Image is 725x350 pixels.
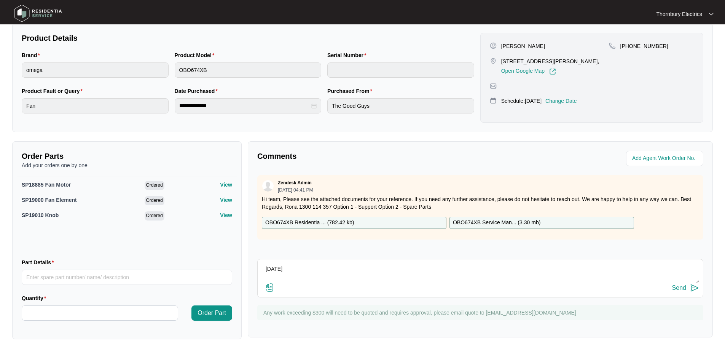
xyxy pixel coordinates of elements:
span: Ordered [145,181,164,190]
p: [PHONE_NUMBER] [620,42,668,50]
input: Product Fault or Query [22,98,169,113]
img: user-pin [490,42,497,49]
button: Order Part [191,305,232,321]
p: View [220,211,232,219]
img: map-pin [490,97,497,104]
a: Open Google Map [501,68,556,75]
p: Order Parts [22,151,232,161]
p: Hi team, Please see the attached documents for your reference. If you need any further assistance... [262,195,699,211]
div: Send [672,284,686,291]
input: Product Model [175,62,322,78]
p: Add your orders one by one [22,161,232,169]
img: map-pin [490,83,497,89]
span: up [172,308,175,311]
input: Serial Number [327,62,474,78]
input: Part Details [22,270,232,285]
span: Decrease Value [169,313,178,320]
label: Quantity [22,294,49,302]
label: Product Model [175,51,218,59]
img: Link-External [549,68,556,75]
img: dropdown arrow [709,12,714,16]
input: Quantity [22,306,178,320]
span: down [172,315,175,318]
p: Any work exceeding $300 will need to be quoted and requires approval, please email quote to [EMAI... [263,309,700,316]
p: Zendesk Admin [278,180,312,186]
span: Increase Value [169,306,178,313]
p: [PERSON_NAME] [501,42,545,50]
img: map-pin [490,58,497,64]
textarea: [DATE] [261,263,699,283]
p: Schedule: [DATE] [501,97,542,105]
p: OBO674XB Service Man... ( 3.30 mb ) [453,219,540,227]
p: Thornbury Electrics [656,10,702,18]
input: Purchased From [327,98,474,113]
p: View [220,196,232,204]
img: send-icon.svg [690,283,699,292]
input: Date Purchased [179,102,310,110]
p: View [220,181,232,189]
label: Product Fault or Query [22,87,86,95]
p: OBO674XB Residentia ... ( 782.42 kb ) [265,219,354,227]
img: user.svg [262,180,274,192]
label: Date Purchased [175,87,221,95]
p: Comments [257,151,475,161]
button: Send [672,283,699,293]
span: Ordered [145,211,164,221]
p: Change Date [545,97,577,105]
img: map-pin [609,42,616,49]
label: Serial Number [327,51,369,59]
p: [DATE] 04:41 PM [278,188,313,192]
label: Part Details [22,259,57,266]
p: [STREET_ADDRESS][PERSON_NAME], [501,58,599,65]
span: Order Part [198,308,226,318]
input: Brand [22,62,169,78]
label: Brand [22,51,43,59]
p: Product Details [22,33,474,43]
span: SP19000 Fan Element [22,197,77,203]
img: residentia service logo [11,2,65,25]
img: file-attachment-doc.svg [265,283,274,292]
span: SP18885 Fan Motor [22,182,71,188]
input: Add Agent Work Order No. [632,154,699,163]
label: Purchased From [327,87,375,95]
span: SP19010 Knob [22,212,59,218]
span: Ordered [145,196,164,205]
